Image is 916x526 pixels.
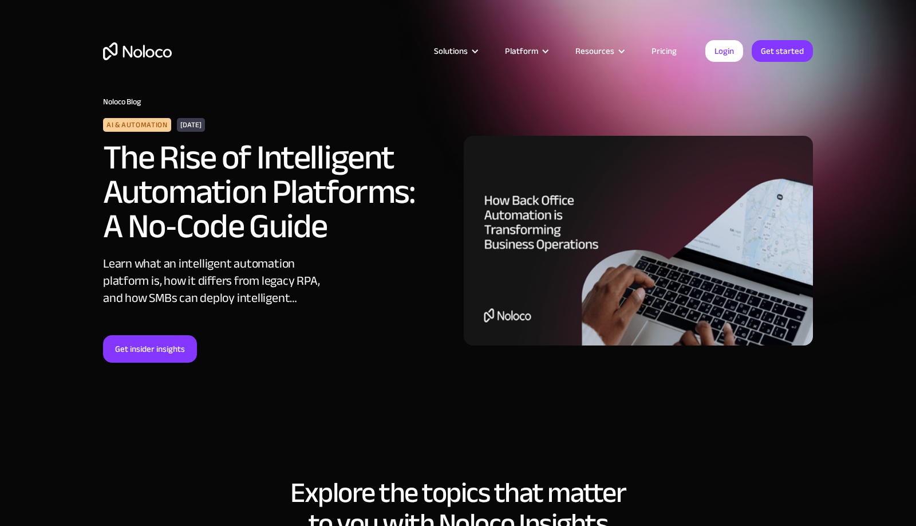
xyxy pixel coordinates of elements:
[705,40,743,62] a: Login
[420,44,491,58] div: Solutions
[575,44,614,58] div: Resources
[103,255,338,307] div: Learn what an intelligent automation platform is, how it differs from legacy RPA, and how SMBs ca...
[103,335,197,363] a: Get insider insights
[752,40,813,62] a: Get started
[177,118,205,132] div: [DATE]
[103,42,172,60] a: home
[434,44,468,58] div: Solutions
[103,118,171,132] div: AI & Automation
[491,44,561,58] div: Platform
[561,44,637,58] div: Resources
[103,140,418,244] h2: The Rise of Intelligent Automation Platforms: A No‑Code Guide
[637,44,691,58] a: Pricing
[505,44,538,58] div: Platform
